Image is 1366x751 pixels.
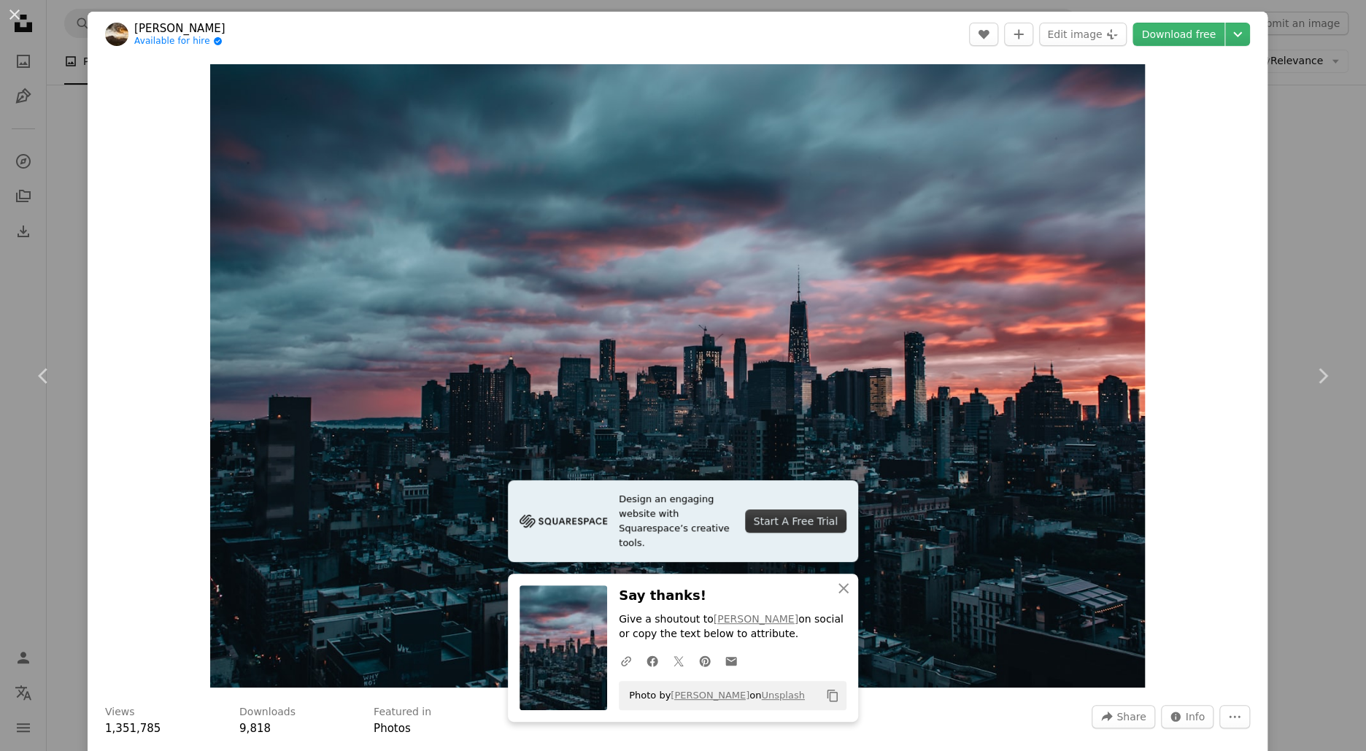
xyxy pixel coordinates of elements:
a: [PERSON_NAME] [134,21,225,36]
h3: Say thanks! [619,585,846,606]
a: Design an engaging website with Squarespace’s creative tools.Start A Free Trial [508,480,858,562]
button: Copy to clipboard [820,683,845,708]
div: Start A Free Trial [745,509,846,533]
a: Next [1278,306,1366,446]
button: Like [969,23,998,46]
a: Share over email [718,646,744,675]
a: [PERSON_NAME] [714,613,798,625]
span: Info [1186,706,1205,728]
button: More Actions [1219,705,1250,728]
a: [PERSON_NAME] [671,690,749,701]
img: Go to Steven Pahel's profile [105,23,128,46]
span: 9,818 [239,722,271,735]
h3: Featured in [374,705,431,720]
a: Available for hire [134,36,225,47]
span: Share [1116,706,1146,728]
p: Give a shoutout to on social or copy the text below to attribute. [619,612,846,642]
a: Download free [1132,23,1224,46]
button: Add to Collection [1004,23,1033,46]
button: Share this image [1092,705,1154,728]
button: Choose download size [1225,23,1250,46]
button: Stats about this image [1161,705,1214,728]
h3: Views [105,705,135,720]
img: file-1705255347840-230a6ab5bca9image [520,510,607,532]
a: Share on Facebook [639,646,665,675]
span: 1,351,785 [105,722,161,735]
button: Zoom in on this image [210,64,1145,688]
a: Photos [374,722,411,735]
a: Unsplash [761,690,804,701]
h3: Downloads [239,705,296,720]
a: Share on Pinterest [692,646,718,675]
span: Photo by on [622,684,805,707]
a: Share on Twitter [665,646,692,675]
img: aerial view of city of buildings under gray sky [210,64,1145,688]
button: Edit image [1039,23,1127,46]
span: Design an engaging website with Squarespace’s creative tools. [619,492,733,550]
